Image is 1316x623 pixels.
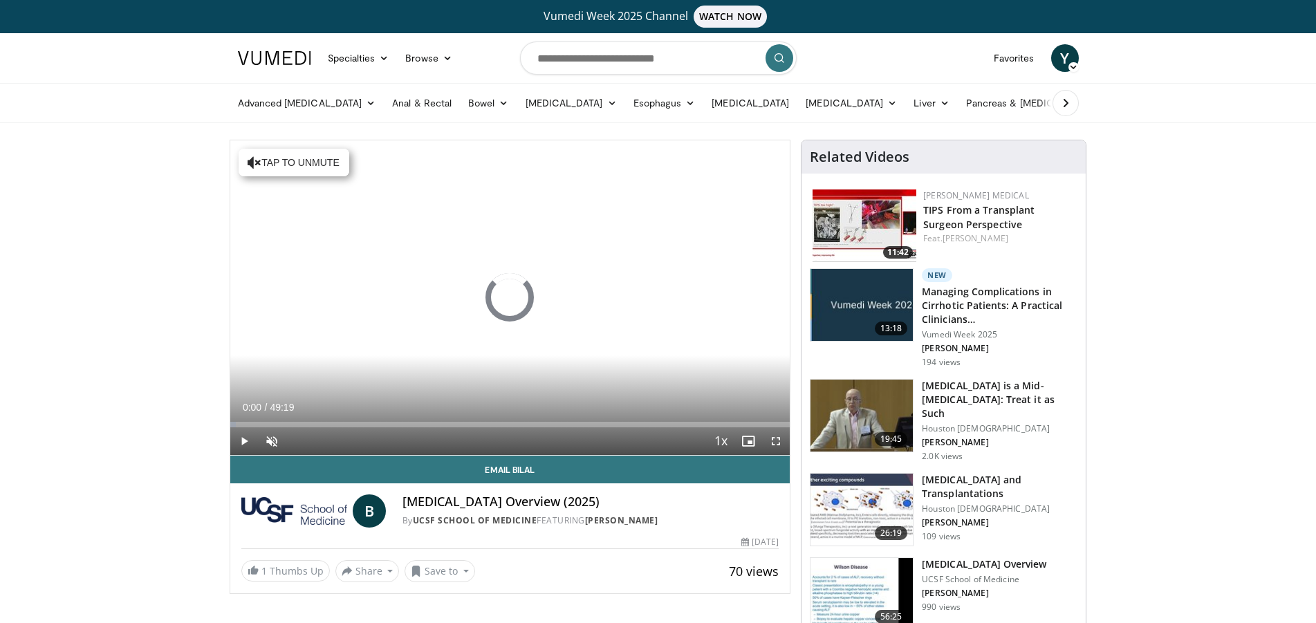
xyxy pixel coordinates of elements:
[922,557,1046,571] h3: [MEDICAL_DATA] Overview
[243,402,261,413] span: 0:00
[810,269,913,341] img: b79064c7-a40b-4262-95d7-e83347a42cae.jpg.150x105_q85_crop-smart_upscale.jpg
[240,6,1077,28] a: Vumedi Week 2025 ChannelWATCH NOW
[923,232,1075,245] div: Feat.
[741,536,779,548] div: [DATE]
[460,89,517,117] a: Bowel
[261,564,267,577] span: 1
[985,44,1043,72] a: Favorites
[397,44,461,72] a: Browse
[230,140,790,456] video-js: Video Player
[923,189,1029,201] a: [PERSON_NAME] Medical
[694,6,767,28] span: WATCH NOW
[353,494,386,528] a: B
[405,560,475,582] button: Save to
[875,526,908,540] span: 26:19
[625,89,704,117] a: Esophagus
[335,560,400,582] button: Share
[922,343,1077,354] p: [PERSON_NAME]
[810,379,1077,462] a: 19:45 [MEDICAL_DATA] is a Mid-[MEDICAL_DATA]: Treat it as Such Houston [DEMOGRAPHIC_DATA] [PERSON...
[258,427,286,455] button: Unmute
[585,514,658,526] a: [PERSON_NAME]
[517,89,625,117] a: [MEDICAL_DATA]
[413,514,537,526] a: UCSF School of Medicine
[810,380,913,452] img: 747e94ab-1cae-4bba-8046-755ed87a7908.150x105_q85_crop-smart_upscale.jpg
[734,427,762,455] button: Enable picture-in-picture mode
[810,268,1077,368] a: 13:18 New Managing Complications in Cirrhotic Patients: A Practical Clinicians… Vumedi Week 2025 ...
[943,232,1008,244] a: [PERSON_NAME]
[922,588,1046,599] p: [PERSON_NAME]
[813,189,916,262] a: 11:42
[762,427,790,455] button: Fullscreen
[230,422,790,427] div: Progress Bar
[922,423,1077,434] p: Houston [DEMOGRAPHIC_DATA]
[922,451,963,462] p: 2.0K views
[1051,44,1079,72] a: Y
[241,560,330,582] a: 1 Thumbs Up
[265,402,268,413] span: /
[241,494,347,528] img: UCSF School of Medicine
[707,427,734,455] button: Playback Rate
[922,574,1046,585] p: UCSF School of Medicine
[230,456,790,483] a: Email Bilal
[905,89,957,117] a: Liver
[402,494,779,510] h4: [MEDICAL_DATA] Overview (2025)
[810,473,1077,546] a: 26:19 [MEDICAL_DATA] and Transplantations Houston [DEMOGRAPHIC_DATA] [PERSON_NAME] 109 views
[922,285,1077,326] h3: Managing Complications in Cirrhotic Patients: A Practical Clinicians…
[238,51,311,65] img: VuMedi Logo
[922,531,961,542] p: 109 views
[875,432,908,446] span: 19:45
[319,44,398,72] a: Specialties
[520,41,797,75] input: Search topics, interventions
[922,379,1077,420] h3: [MEDICAL_DATA] is a Mid-[MEDICAL_DATA]: Treat it as Such
[922,357,961,368] p: 194 views
[729,563,779,579] span: 70 views
[810,149,909,165] h4: Related Videos
[270,402,294,413] span: 49:19
[239,149,349,176] button: Tap to unmute
[958,89,1120,117] a: Pancreas & [MEDICAL_DATA]
[923,203,1035,231] a: TIPS From a Transplant Surgeon Perspective
[922,437,1077,448] p: [PERSON_NAME]
[813,189,916,262] img: 4003d3dc-4d84-4588-a4af-bb6b84f49ae6.150x105_q85_crop-smart_upscale.jpg
[703,89,797,117] a: [MEDICAL_DATA]
[922,517,1077,528] p: [PERSON_NAME]
[922,268,952,282] p: New
[875,322,908,335] span: 13:18
[922,602,961,613] p: 990 views
[883,246,913,259] span: 11:42
[230,89,384,117] a: Advanced [MEDICAL_DATA]
[922,329,1077,340] p: Vumedi Week 2025
[230,427,258,455] button: Play
[402,514,779,527] div: By FEATURING
[384,89,460,117] a: Anal & Rectal
[797,89,905,117] a: [MEDICAL_DATA]
[922,503,1077,514] p: Houston [DEMOGRAPHIC_DATA]
[810,474,913,546] img: 8ff36d68-c5b4-45d1-8238-b4e55942bc01.150x105_q85_crop-smart_upscale.jpg
[922,473,1077,501] h3: [MEDICAL_DATA] and Transplantations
